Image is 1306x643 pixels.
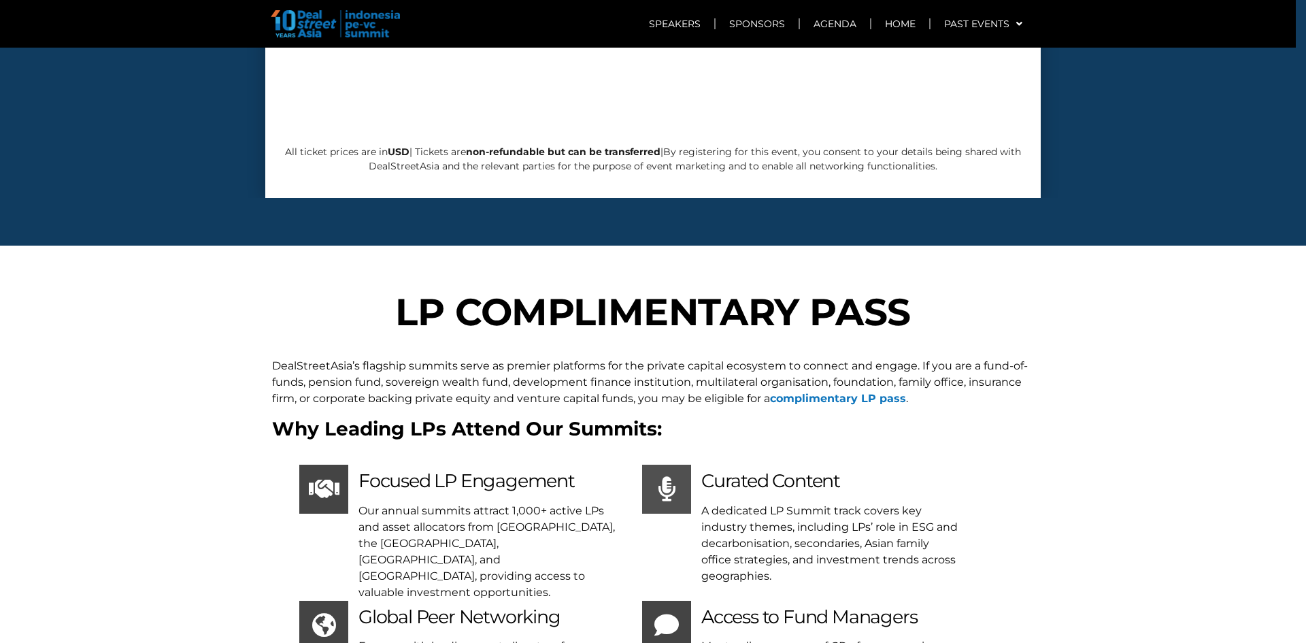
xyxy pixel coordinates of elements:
b: USD [388,146,409,158]
a: Past Events [931,8,1036,39]
a: complimentary LP pass [770,392,906,405]
h2: LP COMPLIMENTARY PASS [279,293,1027,331]
p: All ticket prices are in | Tickets are | [279,145,1027,174]
span: Focused LP Engagement [358,469,575,492]
p: DealStreetAsia’s flagship summits serve as premier platforms for the private capital ecosystem to... [272,358,1034,407]
b: non-refundable but can be transferred [466,146,660,158]
a: Home [871,8,929,39]
a: Agenda [800,8,870,39]
span: Access to Fund Managers [701,606,917,628]
span: Global Peer Networking [358,606,560,628]
span: By registering for this event, you consent to your details being shared with DealStreetAsia and t... [369,146,1021,172]
span: Curated Content [701,469,840,492]
a: Sponsors [716,8,799,39]
b: Why Leading LPs Attend Our Summits: [272,417,662,440]
a: Speakers [635,8,714,39]
p: A dedicated LP Summit track covers key industry themes, including LPs’ role in ESG and decarbonis... [701,503,958,584]
p: Our annual summits attract 1,000+ active LPs and asset allocators from [GEOGRAPHIC_DATA], the [GE... [358,503,615,601]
